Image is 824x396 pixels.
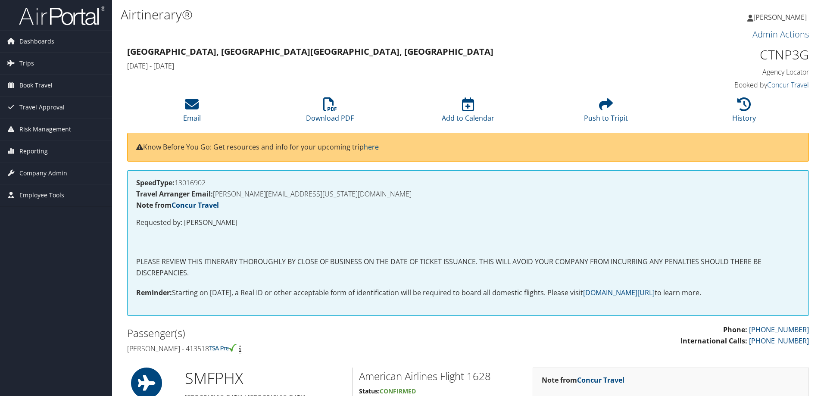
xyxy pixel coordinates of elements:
a: Admin Actions [752,28,809,40]
span: Reporting [19,140,48,162]
h4: [DATE] - [DATE] [127,61,635,71]
span: Book Travel [19,75,53,96]
span: Trips [19,53,34,74]
strong: Note from [542,375,624,385]
span: [PERSON_NAME] [753,12,807,22]
a: Concur Travel [767,80,809,90]
strong: Phone: [723,325,747,334]
a: History [732,102,756,123]
a: Push to Tripit [584,102,628,123]
img: tsa-precheck.png [209,344,237,352]
strong: SpeedType: [136,178,175,187]
h2: Passenger(s) [127,326,462,340]
span: Confirmed [380,387,416,395]
h1: Airtinerary® [121,6,584,24]
strong: Status: [359,387,380,395]
a: [DOMAIN_NAME][URL] [583,288,655,297]
a: [PERSON_NAME] [747,4,815,30]
h2: American Airlines Flight 1628 [359,369,519,384]
h4: 13016902 [136,179,800,186]
p: Starting on [DATE], a Real ID or other acceptable form of identification will be required to boar... [136,287,800,299]
a: Concur Travel [577,375,624,385]
span: Company Admin [19,162,67,184]
span: Employee Tools [19,184,64,206]
p: PLEASE REVIEW THIS ITINERARY THOROUGHLY BY CLOSE OF BUSINESS ON THE DATE OF TICKET ISSUANCE. THIS... [136,256,800,278]
h1: SMF PHX [185,368,346,389]
a: Concur Travel [172,200,219,210]
span: Dashboards [19,31,54,52]
h1: CTNP3G [648,46,809,64]
strong: Reminder: [136,288,172,297]
a: Add to Calendar [442,102,494,123]
a: Download PDF [306,102,354,123]
a: Email [183,102,201,123]
a: here [364,142,379,152]
a: [PHONE_NUMBER] [749,336,809,346]
span: Travel Approval [19,97,65,118]
p: Requested by: [PERSON_NAME] [136,217,800,228]
a: [PHONE_NUMBER] [749,325,809,334]
strong: International Calls: [680,336,747,346]
strong: Travel Arranger Email: [136,189,213,199]
span: Risk Management [19,118,71,140]
h4: [PERSON_NAME] - 413518 [127,344,462,353]
strong: [GEOGRAPHIC_DATA], [GEOGRAPHIC_DATA] [GEOGRAPHIC_DATA], [GEOGRAPHIC_DATA] [127,46,493,57]
h4: [PERSON_NAME][EMAIL_ADDRESS][US_STATE][DOMAIN_NAME] [136,190,800,197]
strong: Note from [136,200,219,210]
h4: Booked by [648,80,809,90]
p: Know Before You Go: Get resources and info for your upcoming trip [136,142,800,153]
h4: Agency Locator [648,67,809,77]
img: airportal-logo.png [19,6,105,26]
